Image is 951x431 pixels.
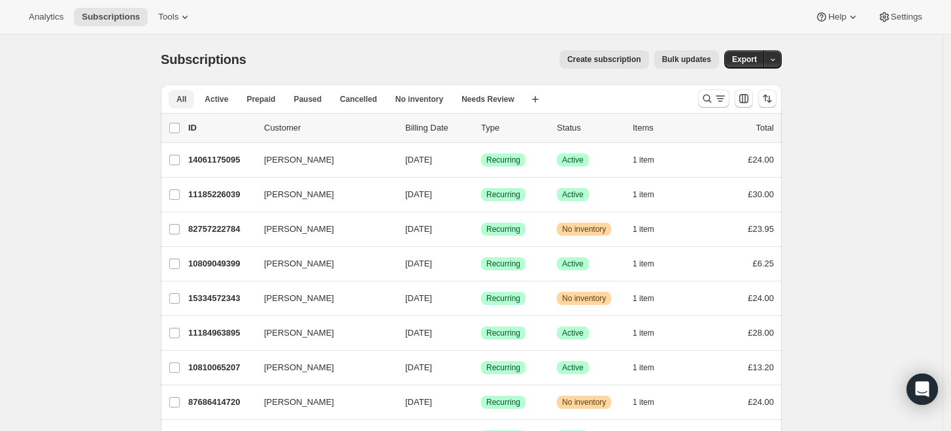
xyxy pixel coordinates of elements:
p: 10809049399 [188,257,254,270]
span: £28.00 [748,328,774,338]
div: Items [633,121,698,135]
span: Subscriptions [82,12,140,22]
button: [PERSON_NAME] [256,253,387,274]
p: ID [188,121,254,135]
button: 1 item [633,220,669,238]
span: 1 item [633,224,654,234]
span: [DATE] [405,224,432,234]
span: £23.95 [748,224,774,234]
div: 82757222784[PERSON_NAME][DATE]SuccessRecurringWarningNo inventory1 item£23.95 [188,220,774,238]
p: 82757222784 [188,223,254,236]
span: [PERSON_NAME] [264,153,334,167]
button: Search and filter results [698,89,729,108]
div: 11185226039[PERSON_NAME][DATE]SuccessRecurringSuccessActive1 item£30.00 [188,185,774,204]
button: 1 item [633,359,669,377]
span: Recurring [486,397,520,407]
span: Active [562,189,584,200]
span: [PERSON_NAME] [264,396,334,409]
span: £24.00 [748,155,774,165]
span: 1 item [633,189,654,200]
div: Type [481,121,546,135]
span: Recurring [486,362,520,373]
span: Recurring [486,155,520,165]
button: Create subscription [559,50,649,69]
button: Help [807,8,867,26]
button: 1 item [633,151,669,169]
span: Active [562,328,584,338]
span: [PERSON_NAME] [264,361,334,374]
span: Export [732,54,757,65]
span: 1 item [633,293,654,304]
p: Customer [264,121,395,135]
button: Tools [150,8,199,26]
button: Settings [870,8,930,26]
span: Recurring [486,259,520,269]
span: [DATE] [405,397,432,407]
span: [DATE] [405,328,432,338]
button: Subscriptions [74,8,148,26]
button: Sort the results [758,89,776,108]
span: No inventory [562,224,606,234]
span: Tools [158,12,178,22]
div: Open Intercom Messenger [907,374,938,405]
button: Bulk updates [654,50,719,69]
span: 1 item [633,259,654,269]
span: 1 item [633,362,654,373]
span: £6.25 [752,259,774,268]
button: 1 item [633,185,669,204]
div: 87686414720[PERSON_NAME][DATE]SuccessRecurringWarningNo inventory1 item£24.00 [188,393,774,411]
p: 10810065207 [188,361,254,374]
span: £13.20 [748,362,774,372]
div: IDCustomerBilling DateTypeStatusItemsTotal [188,121,774,135]
span: Bulk updates [662,54,711,65]
p: Billing Date [405,121,471,135]
button: [PERSON_NAME] [256,150,387,170]
button: Create new view [525,90,546,108]
span: Prepaid [246,94,275,104]
div: 10809049399[PERSON_NAME][DATE]SuccessRecurringSuccessActive1 item£6.25 [188,255,774,273]
div: 14061175095[PERSON_NAME][DATE]SuccessRecurringSuccessActive1 item£24.00 [188,151,774,169]
span: Subscriptions [161,52,246,67]
span: [PERSON_NAME] [264,292,334,305]
button: [PERSON_NAME] [256,357,387,378]
span: Recurring [486,189,520,200]
span: All [176,94,186,104]
p: Total [756,121,774,135]
span: [DATE] [405,155,432,165]
p: 87686414720 [188,396,254,409]
span: Active [205,94,228,104]
span: Help [828,12,846,22]
button: [PERSON_NAME] [256,184,387,205]
p: 11184963895 [188,327,254,340]
span: Recurring [486,293,520,304]
span: Recurring [486,224,520,234]
div: 11184963895[PERSON_NAME][DATE]SuccessRecurringSuccessActive1 item£28.00 [188,324,774,342]
span: Recurring [486,328,520,338]
span: [DATE] [405,259,432,268]
span: Create subscription [567,54,641,65]
button: [PERSON_NAME] [256,392,387,413]
button: [PERSON_NAME] [256,323,387,343]
div: 15334572343[PERSON_NAME][DATE]SuccessRecurringWarningNo inventory1 item£24.00 [188,289,774,308]
span: No inventory [562,293,606,304]
button: 1 item [633,289,669,308]
p: 15334572343 [188,292,254,305]
span: [DATE] [405,362,432,372]
span: [PERSON_NAME] [264,327,334,340]
span: [PERSON_NAME] [264,188,334,201]
span: Needs Review [461,94,514,104]
p: 11185226039 [188,188,254,201]
span: £24.00 [748,293,774,303]
span: Active [562,259,584,269]
span: No inventory [395,94,443,104]
p: Status [557,121,622,135]
button: 1 item [633,255,669,273]
button: Customize table column order and visibility [735,89,753,108]
span: No inventory [562,397,606,407]
span: 1 item [633,155,654,165]
span: Active [562,155,584,165]
span: 1 item [633,397,654,407]
div: 10810065207[PERSON_NAME][DATE]SuccessRecurringSuccessActive1 item£13.20 [188,359,774,377]
button: 1 item [633,393,669,411]
span: [PERSON_NAME] [264,223,334,236]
